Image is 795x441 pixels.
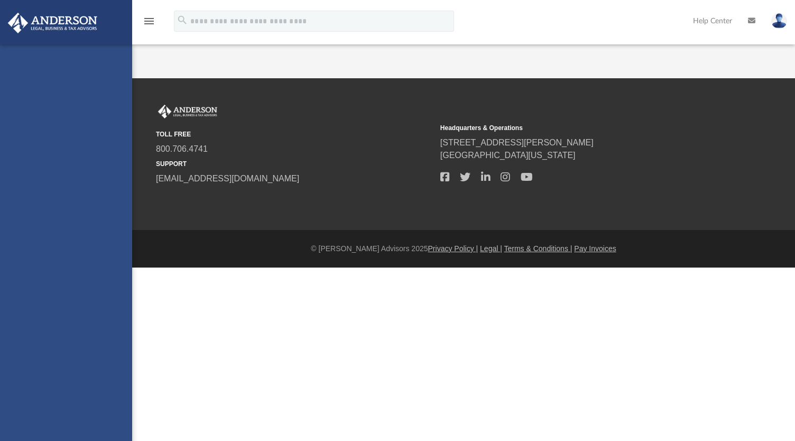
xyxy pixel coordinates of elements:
a: [STREET_ADDRESS][PERSON_NAME] [440,138,594,147]
i: menu [143,15,155,27]
a: [EMAIL_ADDRESS][DOMAIN_NAME] [156,174,299,183]
i: search [177,14,188,26]
small: SUPPORT [156,159,433,169]
a: Terms & Conditions | [504,244,572,253]
img: Anderson Advisors Platinum Portal [5,13,100,33]
small: Headquarters & Operations [440,123,717,133]
a: Legal | [480,244,502,253]
a: Pay Invoices [574,244,616,253]
img: Anderson Advisors Platinum Portal [156,105,219,118]
a: [GEOGRAPHIC_DATA][US_STATE] [440,151,576,160]
small: TOLL FREE [156,130,433,139]
a: Privacy Policy | [428,244,478,253]
img: User Pic [771,13,787,29]
a: 800.706.4741 [156,144,208,153]
div: © [PERSON_NAME] Advisors 2025 [132,243,795,254]
a: menu [143,20,155,27]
